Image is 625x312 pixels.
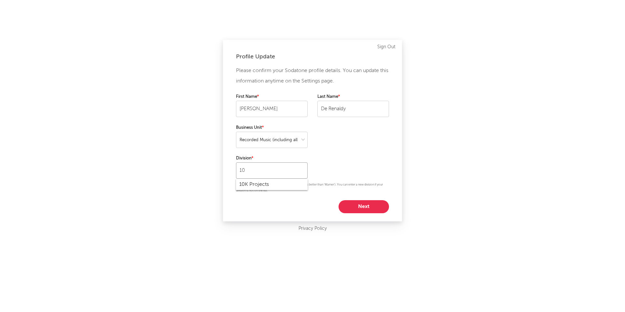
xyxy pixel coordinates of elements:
[236,162,308,179] input: Your division
[236,124,308,132] label: Business Unit
[299,225,327,233] a: Privacy Policy
[236,66,389,86] p: Please confirm your Sodatone profile details. You can update this information anytime on the Sett...
[339,200,389,213] button: Next
[317,101,389,117] input: Your last name
[236,182,389,194] p: Please be as specific as possible (e.g. 'Warner Mexico' is better than 'Warner'). You can enter a...
[236,101,308,117] input: Your first name
[236,179,308,190] div: 10K Projects
[317,93,389,101] label: Last Name
[236,93,308,101] label: First Name
[236,155,308,162] label: Division
[377,43,396,51] a: Sign Out
[236,53,389,61] div: Profile Update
